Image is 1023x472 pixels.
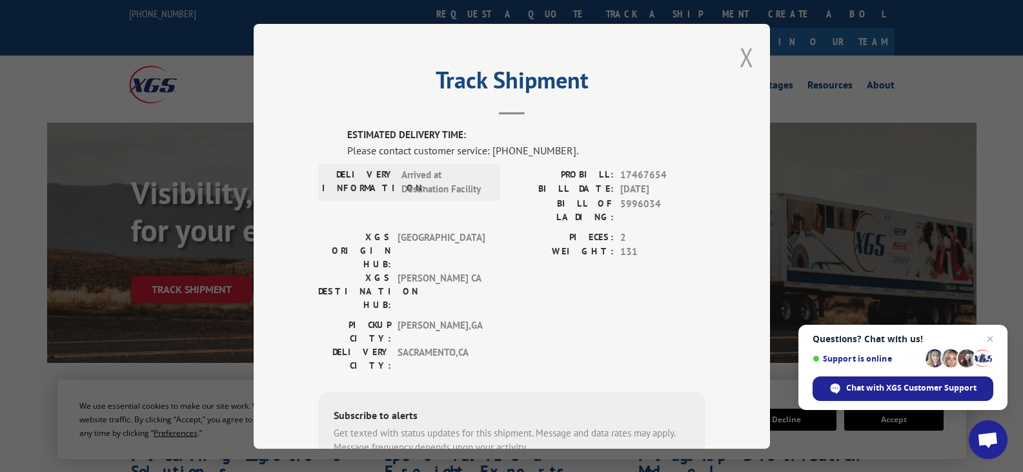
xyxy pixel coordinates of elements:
[318,318,391,345] label: PICKUP CITY:
[740,40,754,74] button: Close modal
[620,245,705,260] span: 131
[398,230,485,271] span: [GEOGRAPHIC_DATA]
[512,167,614,182] label: PROBILL:
[813,354,921,364] span: Support is online
[318,271,391,311] label: XGS DESTINATION HUB:
[846,382,977,394] span: Chat with XGS Customer Support
[620,196,705,223] span: 5996034
[334,426,690,455] div: Get texted with status updates for this shipment. Message and data rates may apply. Message frequ...
[401,167,489,196] span: Arrived at Destination Facility
[318,345,391,372] label: DELIVERY CITY:
[620,167,705,182] span: 17467654
[813,376,993,401] span: Chat with XGS Customer Support
[620,182,705,197] span: [DATE]
[398,345,485,372] span: SACRAMENTO , CA
[512,230,614,245] label: PIECES:
[334,407,690,426] div: Subscribe to alerts
[398,318,485,345] span: [PERSON_NAME] , GA
[512,245,614,260] label: WEIGHT:
[813,334,993,344] span: Questions? Chat with us!
[322,167,395,196] label: DELIVERY INFORMATION:
[620,230,705,245] span: 2
[969,420,1008,459] a: Open chat
[318,71,705,96] h2: Track Shipment
[512,196,614,223] label: BILL OF LADING:
[398,271,485,311] span: [PERSON_NAME] CA
[318,230,391,271] label: XGS ORIGIN HUB:
[347,142,705,158] div: Please contact customer service: [PHONE_NUMBER].
[347,128,705,143] label: ESTIMATED DELIVERY TIME:
[512,182,614,197] label: BILL DATE:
